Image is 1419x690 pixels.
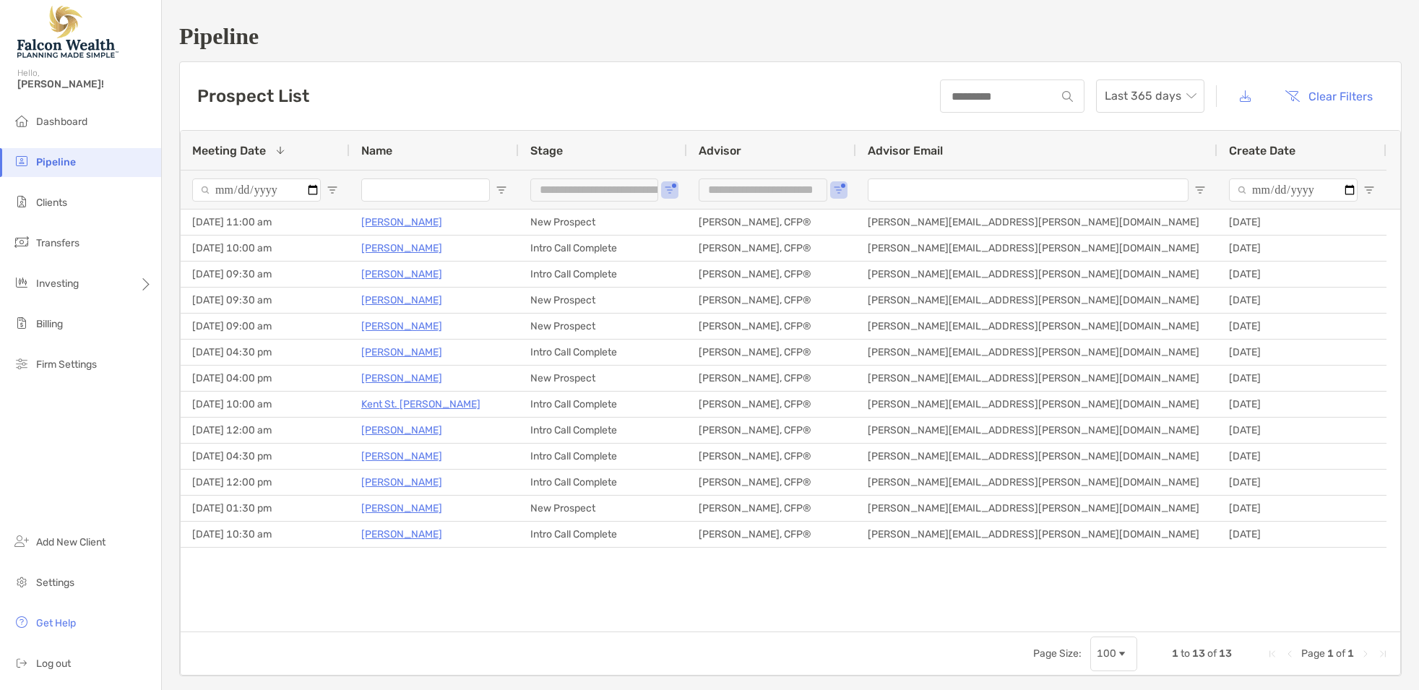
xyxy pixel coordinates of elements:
span: 1 [1172,647,1178,660]
span: Advisor [699,144,741,158]
div: [PERSON_NAME], CFP® [687,444,856,469]
div: Intro Call Complete [519,418,687,443]
input: Create Date Filter Input [1229,178,1358,202]
img: get-help icon [13,613,30,631]
div: [PERSON_NAME][EMAIL_ADDRESS][PERSON_NAME][DOMAIN_NAME] [856,418,1217,443]
div: [PERSON_NAME][EMAIL_ADDRESS][PERSON_NAME][DOMAIN_NAME] [856,262,1217,287]
span: Settings [36,577,74,589]
a: [PERSON_NAME] [361,369,442,387]
a: [PERSON_NAME] [361,291,442,309]
div: [DATE] [1217,236,1386,261]
div: [PERSON_NAME][EMAIL_ADDRESS][PERSON_NAME][DOMAIN_NAME] [856,288,1217,313]
a: [PERSON_NAME] [361,473,442,491]
div: [PERSON_NAME], CFP® [687,288,856,313]
div: [DATE] [1217,418,1386,443]
div: [PERSON_NAME], CFP® [687,262,856,287]
span: of [1207,647,1217,660]
img: transfers icon [13,233,30,251]
span: Log out [36,657,71,670]
a: [PERSON_NAME] [361,447,442,465]
div: [DATE] 10:30 am [181,522,350,547]
div: New Prospect [519,496,687,521]
div: Page Size: [1033,647,1082,660]
img: billing icon [13,314,30,332]
div: [DATE] [1217,288,1386,313]
span: Dashboard [36,116,87,128]
a: [PERSON_NAME] [361,499,442,517]
div: [PERSON_NAME][EMAIL_ADDRESS][PERSON_NAME][DOMAIN_NAME] [856,340,1217,365]
div: [PERSON_NAME], CFP® [687,470,856,495]
div: New Prospect [519,314,687,339]
div: [DATE] [1217,470,1386,495]
span: Clients [36,197,67,209]
button: Open Filter Menu [1194,184,1206,196]
div: [PERSON_NAME], CFP® [687,210,856,235]
div: [PERSON_NAME][EMAIL_ADDRESS][PERSON_NAME][DOMAIN_NAME] [856,392,1217,417]
div: [DATE] [1217,522,1386,547]
span: Add New Client [36,536,105,548]
span: Firm Settings [36,358,97,371]
div: [PERSON_NAME][EMAIL_ADDRESS][PERSON_NAME][DOMAIN_NAME] [856,496,1217,521]
span: 13 [1192,647,1205,660]
p: Kent St. [PERSON_NAME] [361,395,480,413]
button: Clear Filters [1274,80,1384,112]
div: [PERSON_NAME], CFP® [687,366,856,391]
div: Intro Call Complete [519,262,687,287]
div: [PERSON_NAME], CFP® [687,418,856,443]
img: Falcon Wealth Planning Logo [17,6,118,58]
div: [DATE] [1217,366,1386,391]
button: Open Filter Menu [833,184,845,196]
div: [DATE] [1217,444,1386,469]
div: [PERSON_NAME][EMAIL_ADDRESS][PERSON_NAME][DOMAIN_NAME] [856,444,1217,469]
div: Next Page [1360,648,1371,660]
span: 1 [1347,647,1354,660]
button: Open Filter Menu [664,184,676,196]
div: [DATE] [1217,496,1386,521]
div: New Prospect [519,366,687,391]
div: [PERSON_NAME][EMAIL_ADDRESS][PERSON_NAME][DOMAIN_NAME] [856,366,1217,391]
div: Previous Page [1284,648,1295,660]
img: pipeline icon [13,152,30,170]
div: [DATE] 04:30 pm [181,444,350,469]
img: firm-settings icon [13,355,30,372]
div: [PERSON_NAME][EMAIL_ADDRESS][PERSON_NAME][DOMAIN_NAME] [856,236,1217,261]
div: Intro Call Complete [519,470,687,495]
span: Meeting Date [192,144,266,158]
span: Page [1301,647,1325,660]
span: Name [361,144,392,158]
a: [PERSON_NAME] [361,343,442,361]
p: [PERSON_NAME] [361,239,442,257]
div: 100 [1097,647,1116,660]
div: [PERSON_NAME], CFP® [687,340,856,365]
img: dashboard icon [13,112,30,129]
div: Intro Call Complete [519,522,687,547]
div: [PERSON_NAME], CFP® [687,496,856,521]
div: Intro Call Complete [519,392,687,417]
img: clients icon [13,193,30,210]
button: Open Filter Menu [496,184,507,196]
div: [PERSON_NAME][EMAIL_ADDRESS][PERSON_NAME][DOMAIN_NAME] [856,314,1217,339]
div: [PERSON_NAME][EMAIL_ADDRESS][PERSON_NAME][DOMAIN_NAME] [856,210,1217,235]
div: [DATE] [1217,314,1386,339]
div: [DATE] [1217,262,1386,287]
span: Stage [530,144,563,158]
div: [PERSON_NAME], CFP® [687,314,856,339]
img: add_new_client icon [13,532,30,550]
span: Last 365 days [1105,80,1196,112]
div: [PERSON_NAME][EMAIL_ADDRESS][PERSON_NAME][DOMAIN_NAME] [856,522,1217,547]
div: [DATE] 10:00 am [181,236,350,261]
div: [DATE] 04:30 pm [181,340,350,365]
div: New Prospect [519,288,687,313]
a: [PERSON_NAME] [361,525,442,543]
div: Last Page [1377,648,1389,660]
div: First Page [1267,648,1278,660]
h3: Prospect List [197,86,309,106]
a: [PERSON_NAME] [361,317,442,335]
span: Transfers [36,237,79,249]
div: [PERSON_NAME], CFP® [687,236,856,261]
div: [DATE] [1217,340,1386,365]
a: [PERSON_NAME] [361,213,442,231]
